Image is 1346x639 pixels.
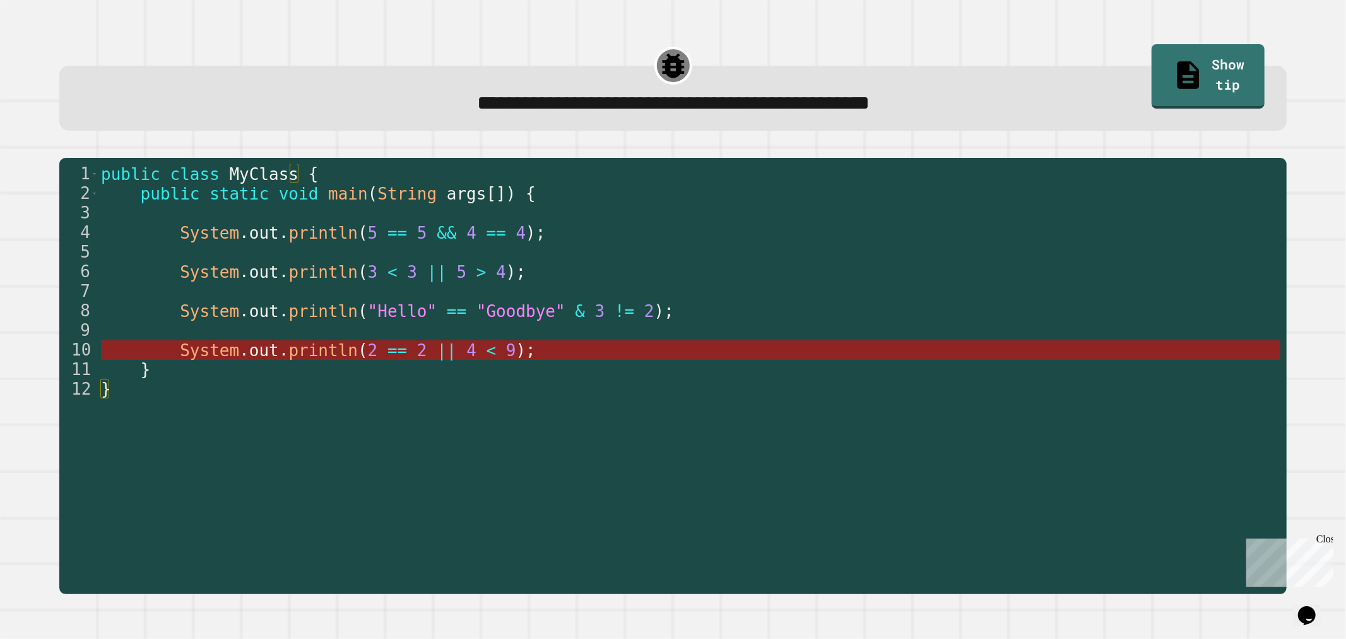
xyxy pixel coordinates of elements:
[496,263,506,282] span: 4
[446,184,486,203] span: args
[229,165,298,184] span: MyClass
[249,341,278,360] span: out
[249,302,278,321] span: out
[466,224,476,242] span: 4
[594,302,605,321] span: 3
[59,184,98,203] div: 2
[466,341,476,360] span: 4
[180,263,239,282] span: System
[170,165,219,184] span: class
[644,302,654,321] span: 2
[288,341,358,360] span: println
[505,341,516,360] span: 9
[5,5,87,80] div: Chat with us now!Close
[59,223,98,242] div: 4
[417,341,427,360] span: 2
[328,184,368,203] span: main
[427,263,446,282] span: ||
[615,302,634,321] span: !=
[288,302,358,321] span: println
[140,184,199,203] span: public
[59,242,98,262] div: 5
[367,341,377,360] span: 2
[278,184,318,203] span: void
[387,341,407,360] span: ==
[446,302,466,321] span: ==
[59,301,98,321] div: 8
[249,224,278,242] span: out
[101,165,160,184] span: public
[456,263,466,282] span: 5
[476,302,565,321] span: "Goodbye"
[1152,44,1265,109] a: Show tip
[367,263,377,282] span: 3
[516,224,526,242] span: 4
[288,263,358,282] span: println
[387,263,398,282] span: <
[59,321,98,340] div: 9
[437,224,456,242] span: &&
[59,379,98,399] div: 12
[367,224,377,242] span: 5
[59,282,98,301] div: 7
[180,302,239,321] span: System
[180,341,239,360] span: System
[367,302,437,321] span: "Hello"
[476,263,486,282] span: >
[437,341,456,360] span: ||
[1293,588,1333,626] iframe: chat widget
[377,184,437,203] span: String
[59,340,98,360] div: 10
[486,341,496,360] span: <
[91,164,98,184] span: Toggle code folding, rows 1 through 12
[249,263,278,282] span: out
[59,262,98,282] div: 6
[417,224,427,242] span: 5
[59,360,98,379] div: 11
[575,302,585,321] span: &
[387,224,407,242] span: ==
[210,184,269,203] span: static
[1241,534,1333,587] iframe: chat widget
[407,263,417,282] span: 3
[486,224,505,242] span: ==
[288,224,358,242] span: println
[91,184,98,203] span: Toggle code folding, rows 2 through 11
[59,164,98,184] div: 1
[180,224,239,242] span: System
[59,203,98,223] div: 3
